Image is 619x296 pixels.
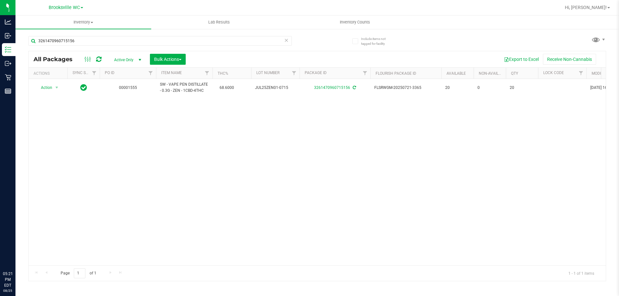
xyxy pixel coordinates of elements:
[361,36,393,46] span: Include items not tagged for facility
[287,15,423,29] a: Inventory Counts
[543,71,564,75] a: Lock Code
[510,85,534,91] span: 20
[563,268,599,278] span: 1 - 1 of 1 items
[15,19,151,25] span: Inventory
[376,71,416,76] a: Flourish Package ID
[202,68,212,79] a: Filter
[360,68,370,79] a: Filter
[3,271,13,288] p: 05:21 PM EDT
[3,288,13,293] p: 08/25
[5,74,11,81] inline-svg: Retail
[74,268,85,278] input: 1
[200,19,239,25] span: Lab Results
[305,71,327,75] a: Package ID
[154,57,182,62] span: Bulk Actions
[53,83,61,92] span: select
[5,46,11,53] inline-svg: Inventory
[105,71,114,75] a: PO ID
[34,71,65,76] div: Actions
[161,71,182,75] a: Item Name
[289,68,300,79] a: Filter
[49,5,80,10] span: Brooksville WC
[314,85,350,90] a: 3261470960715156
[477,85,502,91] span: 0
[28,36,292,46] input: Search Package ID, Item Name, SKU, Lot or Part Number...
[160,81,209,94] span: SW - VAPE PEN DISTILLATE - 0.3G - ZEN - 1CBD-4THC
[5,88,11,94] inline-svg: Reports
[73,71,97,75] a: Sync Status
[15,15,151,29] a: Inventory
[119,85,137,90] a: 00001555
[284,36,289,44] span: Clear
[216,83,237,92] span: 68.6000
[565,5,607,10] span: Hi, [PERSON_NAME]!
[331,19,379,25] span: Inventory Counts
[55,268,102,278] span: Page of 1
[218,71,228,76] a: THC%
[447,71,466,76] a: Available
[6,244,26,264] iframe: Resource center
[35,83,53,92] span: Action
[145,68,156,79] a: Filter
[374,85,437,91] span: FLSRWGM-20250721-3365
[479,71,507,76] a: Non-Available
[80,83,87,92] span: In Sync
[500,54,543,65] button: Export to Excel
[5,60,11,67] inline-svg: Outbound
[34,56,79,63] span: All Packages
[5,33,11,39] inline-svg: Inbound
[543,54,596,65] button: Receive Non-Cannabis
[5,19,11,25] inline-svg: Analytics
[255,85,296,91] span: JUL25ZEN01-0715
[576,68,586,79] a: Filter
[511,71,518,76] a: Qty
[89,68,100,79] a: Filter
[352,85,356,90] span: Sync from Compliance System
[256,71,280,75] a: Lot Number
[445,85,470,91] span: 20
[151,15,287,29] a: Lab Results
[150,54,186,65] button: Bulk Actions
